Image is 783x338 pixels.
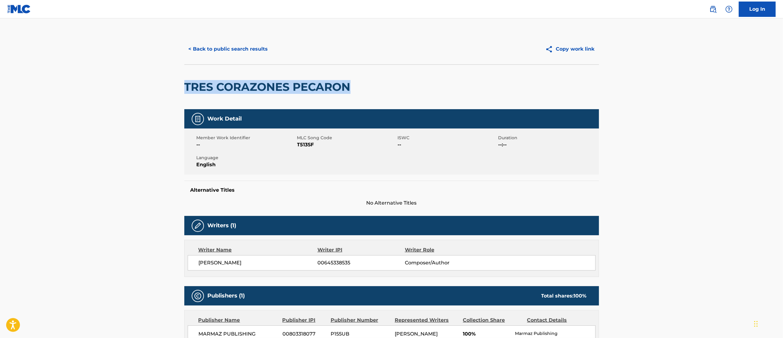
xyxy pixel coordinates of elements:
[197,155,296,161] span: Language
[463,317,522,324] div: Collection Share
[282,317,326,324] div: Publisher IPI
[198,317,278,324] div: Publisher Name
[208,222,236,229] h5: Writers (1)
[463,330,510,338] span: 100%
[527,317,587,324] div: Contact Details
[498,135,597,141] span: Duration
[208,115,242,122] h5: Work Detail
[297,135,396,141] span: MLC Song Code
[331,317,390,324] div: Publisher Number
[208,292,245,299] h5: Publishers (1)
[317,246,405,254] div: Writer IPI
[515,330,595,337] p: Marmaz Publishing
[752,309,783,338] div: Widget de chat
[184,41,272,57] button: < Back to public search results
[574,293,587,299] span: 100 %
[398,135,497,141] span: ISWC
[541,41,599,57] button: Copy work link
[723,3,735,15] div: Help
[190,187,593,193] h5: Alternative Titles
[198,246,318,254] div: Writer Name
[194,115,202,123] img: Work Detail
[398,141,497,148] span: --
[197,141,296,148] span: --
[194,292,202,300] img: Publishers
[297,141,396,148] span: T513SF
[7,5,31,13] img: MLC Logo
[282,330,326,338] span: 00803318077
[754,315,758,333] div: Arrastrar
[184,199,599,207] span: No Alternative Titles
[395,331,438,337] span: [PERSON_NAME]
[405,259,484,267] span: Composer/Author
[317,259,405,267] span: 00645338535
[545,45,556,53] img: Copy work link
[752,309,783,338] iframe: Chat Widget
[707,3,719,15] a: Public Search
[709,6,717,13] img: search
[405,246,484,254] div: Writer Role
[197,161,296,168] span: English
[739,2,776,17] a: Log In
[194,222,202,229] img: Writers
[199,330,278,338] span: MARMAZ PUBLISHING
[184,80,354,94] h2: TRES CORAZONES PECARON
[498,141,597,148] span: --:--
[199,259,318,267] span: [PERSON_NAME]
[395,317,458,324] div: Represented Writers
[725,6,733,13] img: help
[541,292,587,300] div: Total shares:
[197,135,296,141] span: Member Work Identifier
[331,330,390,338] span: P155UB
